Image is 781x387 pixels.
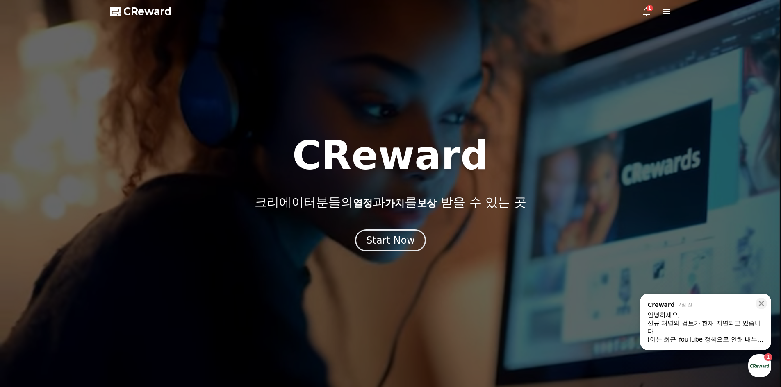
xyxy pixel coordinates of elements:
span: 가치 [385,197,405,209]
span: 설정 [127,272,137,278]
a: 홈 [2,260,54,280]
div: Start Now [366,234,415,247]
span: 대화 [75,272,85,279]
a: CReward [110,5,172,18]
div: 1 [647,5,653,11]
h1: CReward [292,136,489,175]
a: Start Now [355,238,426,245]
a: 1 [642,7,651,16]
span: 열정 [353,197,373,209]
span: 1 [83,259,86,266]
span: 보상 [417,197,437,209]
a: 1대화 [54,260,106,280]
span: 홈 [26,272,31,278]
p: 크리에이터분들의 과 를 받을 수 있는 곳 [255,195,526,210]
button: Start Now [355,229,426,251]
a: 설정 [106,260,157,280]
span: CReward [123,5,172,18]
